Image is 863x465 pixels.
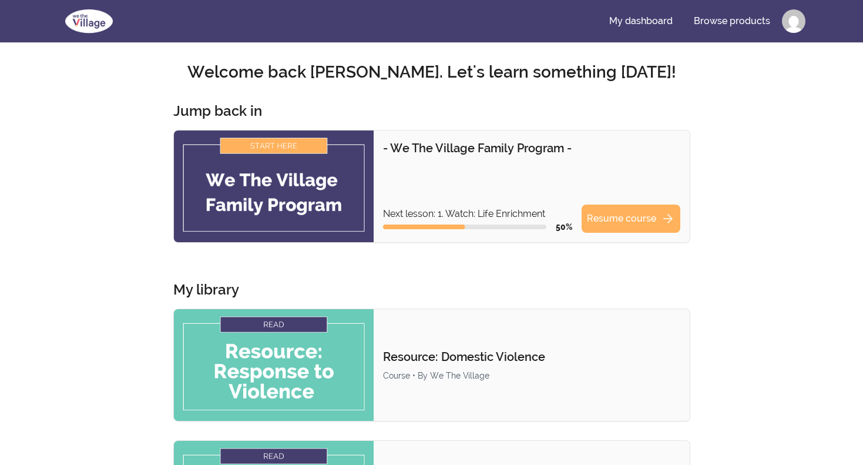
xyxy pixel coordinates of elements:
[173,102,262,121] h3: Jump back in
[58,7,120,35] img: We The Village logo
[383,207,572,221] p: Next lesson: 1. Watch: Life Enrichment
[556,222,572,232] span: 50 %
[661,212,675,226] span: arrow_forward
[174,131,374,242] img: Product image for - We The Village Family Program -
[600,7,682,35] a: My dashboard
[383,225,546,229] div: Course progress
[383,140,680,156] p: - We The Village Family Program -
[58,62,805,83] h2: Welcome back [PERSON_NAME]. Let's learn something [DATE]!
[174,309,374,421] img: Product image for Resource: Domestic Violence
[173,280,239,299] h3: My library
[600,7,805,35] nav: Main
[383,349,680,365] p: Resource: Domestic Violence
[684,7,780,35] a: Browse products
[383,370,680,382] div: Course • By We The Village
[782,9,805,33] img: Profile image for RICHARD W MAGEE
[173,309,690,421] a: Product image for Resource: Domestic ViolenceResource: Domestic ViolenceCourse • By We The Village
[582,205,680,233] a: Resume coursearrow_forward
